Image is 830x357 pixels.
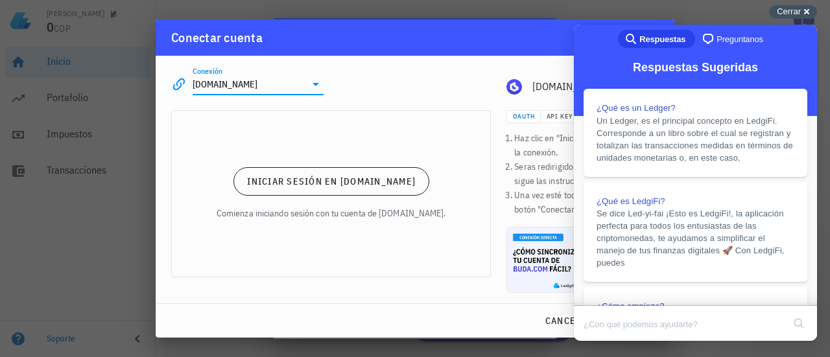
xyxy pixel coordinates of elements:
div: Conectar cuenta [171,27,263,48]
span: Cerrar [777,6,801,16]
input: Seleccionar una conexión [193,74,305,95]
div: Comienza iniciando sesión con tu cuenta de [DOMAIN_NAME]. [217,206,446,220]
li: Haz clic en "Iniciar sesión" para iniciar la conexión. [514,131,659,159]
span: Iniciar sesión en [DOMAIN_NAME] [246,176,416,187]
button: Cerrar [769,5,817,19]
button: OAuth [506,110,540,123]
li: Una vez esté todo listo, haz clic en el botón "Conectar" en esta página. [514,188,659,216]
button: cancelar [539,309,599,332]
label: Conexión [193,66,222,76]
li: Seras redirigido a [DOMAIN_NAME], sigue las instrucciones en pantalla. [514,159,659,188]
iframe: Help Scout Beacon - Live Chat, Contact Form, and Knowledge Base [574,25,817,341]
button: API Key [541,110,579,123]
button: Iniciar sesión en [DOMAIN_NAME] [233,167,429,196]
span: cancelar [545,315,593,327]
div: [DOMAIN_NAME] [532,80,659,93]
span: OAuth [512,112,534,121]
span: API Key [546,112,573,121]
